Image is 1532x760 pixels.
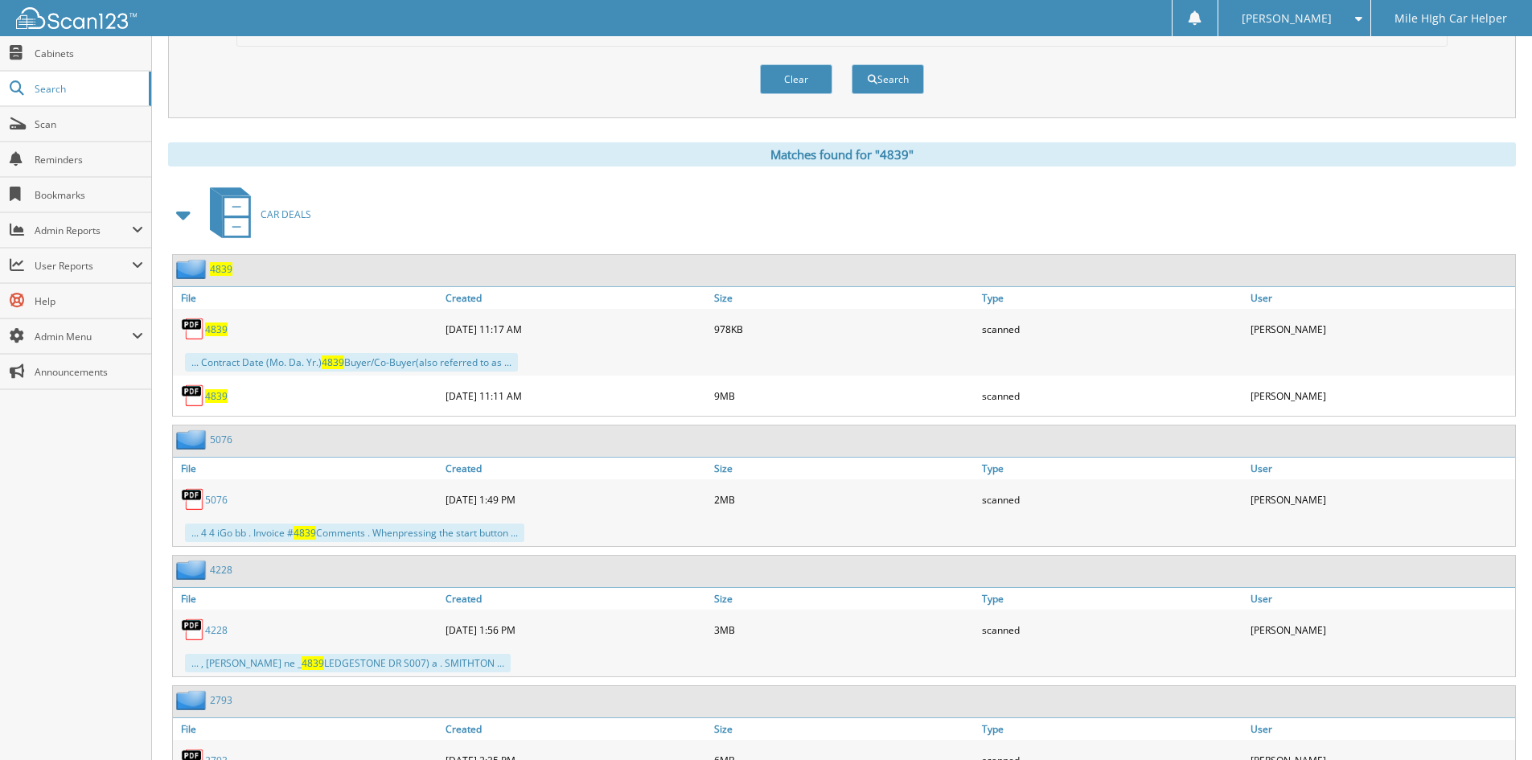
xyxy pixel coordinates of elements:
[185,524,524,542] div: ... 4 4 iGo bb . Invoice # Comments . Whenpressing the start button ...
[205,623,228,637] a: 4228
[710,313,979,345] div: 978KB
[173,287,442,309] a: File
[205,493,228,507] a: 5076
[185,654,511,672] div: ... , [PERSON_NAME] ne _ LEDGESTONE DR S007) a . SMITHTON ...
[261,207,311,221] span: CAR DEALS
[710,380,979,412] div: 9MB
[35,259,132,273] span: User Reports
[294,526,316,540] span: 4839
[442,287,710,309] a: Created
[35,365,143,379] span: Announcements
[978,588,1247,610] a: Type
[200,183,311,246] a: CAR DEALS
[1247,718,1515,740] a: User
[852,64,924,94] button: Search
[1452,683,1532,760] iframe: Chat Widget
[35,330,132,343] span: Admin Menu
[1242,14,1332,23] span: [PERSON_NAME]
[442,614,710,646] div: [DATE] 1:56 PM
[710,287,979,309] a: Size
[442,313,710,345] div: [DATE] 11:17 AM
[978,313,1247,345] div: scanned
[181,618,205,642] img: PDF.png
[176,429,210,450] img: folder2.png
[176,560,210,580] img: folder2.png
[16,7,137,29] img: scan123-logo-white.svg
[181,384,205,408] img: PDF.png
[210,433,232,446] a: 5076
[205,389,228,403] a: 4839
[35,153,143,166] span: Reminders
[1247,287,1515,309] a: User
[1247,380,1515,412] div: [PERSON_NAME]
[322,355,344,369] span: 4839
[181,487,205,511] img: PDF.png
[1394,14,1507,23] span: Mile HIgh Car Helper
[1247,588,1515,610] a: User
[978,380,1247,412] div: scanned
[35,294,143,308] span: Help
[1247,458,1515,479] a: User
[978,287,1247,309] a: Type
[302,656,324,670] span: 4839
[35,117,143,131] span: Scan
[442,380,710,412] div: [DATE] 11:11 AM
[173,458,442,479] a: File
[176,259,210,279] img: folder2.png
[978,614,1247,646] div: scanned
[168,142,1516,166] div: Matches found for "4839"
[442,718,710,740] a: Created
[35,47,143,60] span: Cabinets
[205,322,228,336] a: 4839
[210,693,232,707] a: 2793
[1247,483,1515,516] div: [PERSON_NAME]
[181,317,205,341] img: PDF.png
[710,614,979,646] div: 3MB
[185,353,518,372] div: ... Contract Date (Mo. Da. Yr.) Buyer/Co-Buyer(also referred to as ...
[978,483,1247,516] div: scanned
[710,458,979,479] a: Size
[173,718,442,740] a: File
[442,588,710,610] a: Created
[35,82,141,96] span: Search
[442,483,710,516] div: [DATE] 1:49 PM
[710,718,979,740] a: Size
[442,458,710,479] a: Created
[978,718,1247,740] a: Type
[1247,313,1515,345] div: [PERSON_NAME]
[176,690,210,710] img: folder2.png
[978,458,1247,479] a: Type
[760,64,832,94] button: Clear
[173,588,442,610] a: File
[210,563,232,577] a: 4228
[1247,614,1515,646] div: [PERSON_NAME]
[710,588,979,610] a: Size
[35,188,143,202] span: Bookmarks
[710,483,979,516] div: 2MB
[210,262,232,276] a: 4839
[35,224,132,237] span: Admin Reports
